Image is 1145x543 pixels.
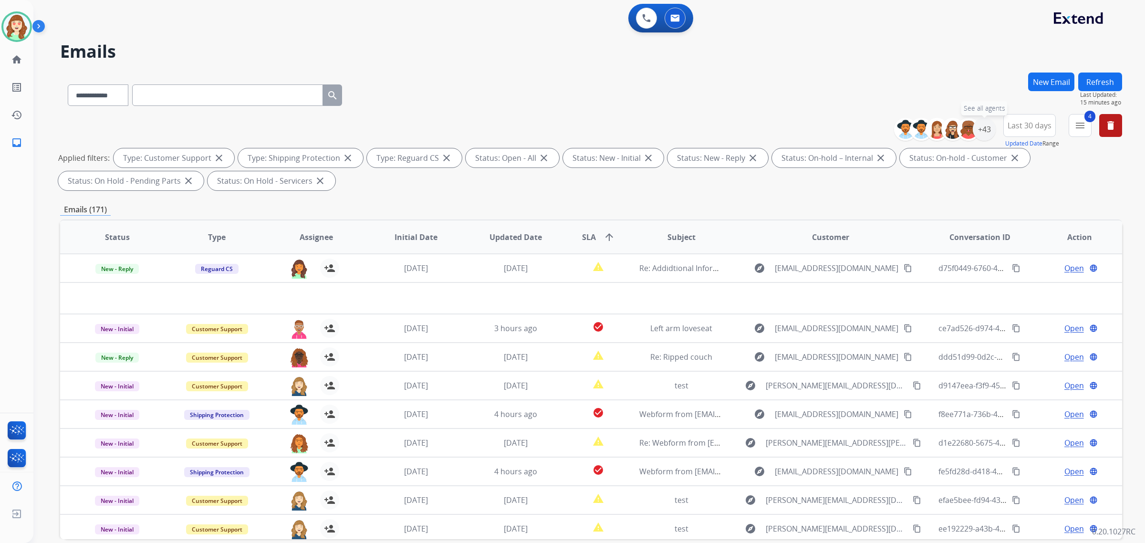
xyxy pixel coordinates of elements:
[208,231,226,243] span: Type
[964,104,1005,113] span: See all agents
[1078,73,1122,91] button: Refresh
[290,319,309,339] img: agent-avatar
[494,409,537,419] span: 4 hours ago
[367,148,462,167] div: Type: Reguard CS
[639,438,927,448] span: Re: Webform from [EMAIL_ADDRESS][PERSON_NAME][DOMAIN_NAME] on [DATE]
[95,439,139,449] span: New - Initial
[1089,353,1098,361] mat-icon: language
[775,408,898,420] span: [EMAIL_ADDRESS][DOMAIN_NAME]
[95,410,139,420] span: New - Initial
[95,324,139,334] span: New - Initial
[1064,466,1084,477] span: Open
[913,524,921,533] mat-icon: content_copy
[875,152,886,164] mat-icon: close
[1012,324,1020,333] mat-icon: content_copy
[489,231,542,243] span: Updated Date
[1012,381,1020,390] mat-icon: content_copy
[404,323,428,334] span: [DATE]
[938,380,1075,391] span: d9147eea-f3f9-45ac-87ae-1934f0fcf201
[1089,496,1098,504] mat-icon: language
[504,438,528,448] span: [DATE]
[949,231,1010,243] span: Conversation ID
[1064,523,1084,534] span: Open
[404,409,428,419] span: [DATE]
[754,466,765,477] mat-icon: explore
[404,352,428,362] span: [DATE]
[324,408,335,420] mat-icon: person_add
[1089,439,1098,447] mat-icon: language
[1069,114,1092,137] button: 4
[667,148,768,167] div: Status: New - Reply
[184,467,250,477] span: Shipping Protection
[675,495,688,505] span: test
[324,523,335,534] mat-icon: person_add
[754,262,765,274] mat-icon: explore
[404,466,428,477] span: [DATE]
[904,353,912,361] mat-icon: content_copy
[1009,152,1020,164] mat-icon: close
[775,262,898,274] span: [EMAIL_ADDRESS][DOMAIN_NAME]
[290,433,309,453] img: agent-avatar
[904,467,912,476] mat-icon: content_copy
[766,380,907,391] span: [PERSON_NAME][EMAIL_ADDRESS][DOMAIN_NAME]
[186,324,248,334] span: Customer Support
[1022,220,1122,254] th: Action
[183,175,194,187] mat-icon: close
[938,523,1085,534] span: ee192229-a43b-48d4-ac72-e160ef1b2abd
[938,438,1084,448] span: d1e22680-5675-442e-b126-09130c6bc28f
[1012,496,1020,504] mat-icon: content_copy
[324,437,335,449] mat-icon: person_add
[938,323,1086,334] span: ce7ad526-d974-4a9d-95b9-e987c2c842ae
[1080,91,1122,99] span: Last Updated:
[504,352,528,362] span: [DATE]
[1064,323,1084,334] span: Open
[904,324,912,333] mat-icon: content_copy
[186,381,248,391] span: Customer Support
[395,231,437,243] span: Initial Date
[11,137,22,148] mat-icon: inbox
[1003,114,1056,137] button: Last 30 days
[766,523,907,534] span: [PERSON_NAME][EMAIL_ADDRESS][DOMAIN_NAME]
[504,380,528,391] span: [DATE]
[675,523,688,534] span: test
[1064,494,1084,506] span: Open
[466,148,559,167] div: Status: Open - All
[238,148,363,167] div: Type: Shipping Protection
[314,175,326,187] mat-icon: close
[900,148,1030,167] div: Status: On-hold - Customer
[504,523,528,534] span: [DATE]
[745,494,756,506] mat-icon: explore
[593,493,604,504] mat-icon: report_problem
[593,407,604,418] mat-icon: check_circle
[904,264,912,272] mat-icon: content_copy
[913,381,921,390] mat-icon: content_copy
[766,437,907,449] span: [PERSON_NAME][EMAIL_ADDRESS][PERSON_NAME][DOMAIN_NAME]
[404,380,428,391] span: [DATE]
[1089,467,1098,476] mat-icon: language
[1089,524,1098,533] mat-icon: language
[290,347,309,367] img: agent-avatar
[186,353,248,363] span: Customer Support
[494,466,537,477] span: 4 hours ago
[11,82,22,93] mat-icon: list_alt
[747,152,759,164] mat-icon: close
[95,524,139,534] span: New - Initial
[300,231,333,243] span: Assignee
[58,171,204,190] div: Status: On Hold - Pending Parts
[11,54,22,65] mat-icon: home
[938,352,1088,362] span: ddd51d99-0d2c-46fb-990d-de61703b697d
[772,148,896,167] div: Status: On-hold – Internal
[938,466,1083,477] span: fe5fd28d-d418-4493-9da6-44e99983bfd2
[754,323,765,334] mat-icon: explore
[913,496,921,504] mat-icon: content_copy
[290,491,309,511] img: agent-avatar
[1012,353,1020,361] mat-icon: content_copy
[95,353,139,363] span: New - Reply
[1089,324,1098,333] mat-icon: language
[904,410,912,418] mat-icon: content_copy
[324,466,335,477] mat-icon: person_add
[60,204,111,216] p: Emails (171)
[290,519,309,539] img: agent-avatar
[1012,439,1020,447] mat-icon: content_copy
[1028,73,1074,91] button: New Email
